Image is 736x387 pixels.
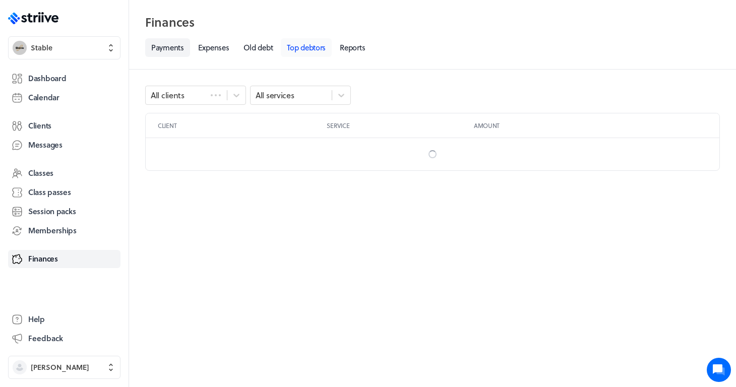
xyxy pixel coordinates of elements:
a: Help [8,310,120,329]
a: Clients [8,117,120,135]
span: Feedback [28,333,63,344]
span: Clients [28,120,51,131]
button: Feedback [8,330,120,348]
a: Old debt [237,38,279,57]
nav: Tabs [145,38,720,57]
div: All services [256,90,294,101]
span: Help [28,314,45,325]
span: Stable [31,43,52,53]
a: Dashboard [8,70,120,88]
p: Find an answer quickly [14,157,188,169]
iframe: gist-messenger-bubble-iframe [707,358,731,382]
a: Class passes [8,183,120,202]
p: Amount [474,121,617,130]
a: Finances [8,250,120,268]
a: Messages [8,136,120,154]
span: Calendar [28,92,59,103]
h1: Hi [PERSON_NAME] [15,49,187,65]
button: [PERSON_NAME] [8,356,120,379]
h2: We're here to help. Ask us anything! [15,67,187,99]
span: New conversation [65,123,121,132]
img: Stable [13,41,27,55]
a: Memberships [8,222,120,240]
span: Messages [28,140,63,150]
a: Reports [334,38,371,57]
span: Class passes [28,187,71,198]
span: [PERSON_NAME] [31,362,89,372]
a: Top debtors [281,38,332,57]
a: Calendar [8,89,120,107]
a: Expenses [192,38,235,57]
span: Finances [28,253,58,264]
div: All clients [151,90,185,101]
h2: Finances [145,12,720,32]
button: New conversation [16,117,186,138]
a: Session packs [8,203,120,221]
p: Client [158,121,323,130]
span: Classes [28,168,53,178]
input: Search articles [29,173,180,193]
span: Session packs [28,206,76,217]
a: Classes [8,164,120,182]
button: StableStable [8,36,120,59]
a: Payments [145,38,190,57]
span: Memberships [28,225,77,236]
p: Service [327,121,469,130]
span: Dashboard [28,73,66,84]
